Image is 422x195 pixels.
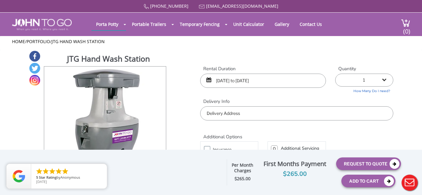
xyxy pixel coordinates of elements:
[200,66,326,72] label: Rental Duration
[91,18,123,30] a: Porta Potty
[213,146,261,153] h3: Insurance
[175,18,224,30] a: Temporary Fencing
[49,168,56,175] li: 
[144,4,149,9] img: Call
[150,3,188,9] a: [PHONE_NUMBER]
[29,51,40,62] a: Facebook
[42,168,49,175] li: 
[200,74,326,88] input: Start date | End date
[341,175,395,187] button: Add To Cart
[270,18,294,30] a: Gallery
[401,19,410,27] img: cart a
[200,98,393,105] label: Delivery Info
[200,106,393,120] input: Delivery Address
[336,157,401,170] button: Request To Quote
[232,162,253,174] strong: Per Month Charges
[258,169,331,179] div: $265.00
[281,146,322,155] h3: Additional Servicing Per Week
[127,18,171,30] a: Portable Trailers
[39,175,57,180] span: Star Rating
[55,168,62,175] li: 
[61,168,69,175] li: 
[12,39,410,45] ul: / /
[199,5,205,9] img: Mail
[229,18,269,30] a: Unit Calculator
[67,53,178,66] h1: JTG Hand Wash Station
[13,170,25,182] img: Review Rating
[271,145,278,152] input: 0
[335,66,393,72] label: Quantity
[295,18,327,30] a: Contact Us
[12,19,72,30] img: JOHN to go
[36,168,43,175] li: 
[27,39,50,44] a: Portfolio
[12,39,25,44] a: Home
[206,3,278,9] a: [EMAIL_ADDRESS][DOMAIN_NAME]
[258,159,331,169] div: First Months Payment
[52,39,105,44] a: JTG Hand Wash Station
[403,22,410,35] span: (0)
[36,176,102,180] span: by
[335,87,393,94] a: How Many Do I need?
[200,127,393,140] h2: Additional Options
[397,170,422,195] button: Live Chat
[29,63,40,74] a: Twitter
[29,75,40,86] a: Instagram
[234,176,251,182] strong: $
[61,175,80,180] span: Anonymous
[36,179,47,184] span: [DATE]
[36,175,38,180] span: 5
[237,176,251,181] span: 265.00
